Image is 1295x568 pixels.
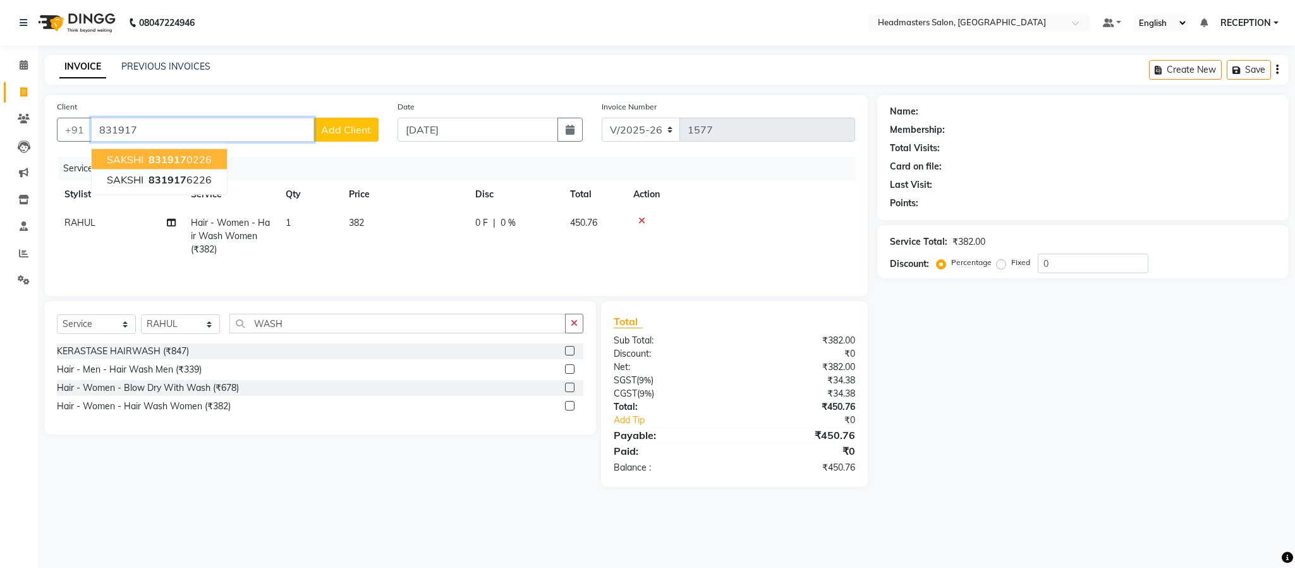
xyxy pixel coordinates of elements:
label: Client [57,101,77,113]
th: Stylist [57,180,183,209]
div: ( ) [604,374,734,387]
div: Discount: [604,347,734,361]
button: Save [1227,60,1271,80]
div: Paid: [604,443,734,459]
div: ₹450.76 [734,428,865,443]
span: 0 F [475,216,488,230]
span: SGST [614,374,636,386]
div: ₹450.76 [734,461,865,474]
th: Total [562,180,626,209]
label: Invoice Number [602,101,657,113]
span: Add Client [321,123,371,136]
th: Price [341,180,468,209]
div: ₹0 [734,443,865,459]
span: 1 [286,217,291,228]
div: ₹0 [734,347,865,361]
div: ( ) [604,387,734,400]
button: +91 [57,118,92,142]
label: Percentage [951,257,992,268]
span: SAKSHI [107,153,143,166]
span: RAHUL [64,217,95,228]
th: Disc [468,180,562,209]
div: ₹382.00 [952,235,985,249]
span: 382 [349,217,364,228]
div: Balance : [604,461,734,474]
span: RECEPTION [1220,16,1271,30]
span: | [493,216,496,230]
b: 08047224946 [139,5,195,40]
div: ₹450.76 [734,400,865,414]
label: Date [398,101,415,113]
div: Payable: [604,428,734,443]
div: Sub Total: [604,334,734,347]
div: Hair - Women - Hair Wash Women (₹382) [57,400,231,413]
a: Add Tip [604,414,756,427]
span: CGST [614,388,637,399]
th: Action [626,180,855,209]
label: Fixed [1011,257,1030,268]
a: PREVIOUS INVOICES [121,61,210,72]
div: Last Visit: [890,178,932,192]
span: 831917 [149,173,186,186]
div: Points: [890,197,918,210]
span: 450.76 [570,217,597,228]
div: Card on file: [890,160,942,173]
a: INVOICE [59,56,106,78]
div: Membership: [890,123,945,137]
div: ₹382.00 [734,361,865,374]
div: Hair - Men - Hair Wash Men (₹339) [57,363,202,376]
ngb-highlight: 6226 [146,173,212,186]
div: Discount: [890,257,929,271]
button: Create New [1149,60,1222,80]
div: ₹34.38 [734,374,865,387]
div: Services [58,157,865,180]
div: Net: [604,361,734,374]
div: ₹34.38 [734,387,865,400]
th: Service [183,180,278,209]
div: Total Visits: [890,142,940,155]
span: 831917 [149,153,186,166]
span: 0 % [501,216,516,230]
img: logo [32,5,119,40]
ngb-highlight: 0226 [146,153,212,166]
span: 9% [639,375,651,385]
span: SAKSHI [107,173,143,186]
input: Search or Scan [229,314,566,333]
th: Qty [278,180,341,209]
div: Total: [604,400,734,414]
button: Add Client [313,118,379,142]
span: Total [614,315,643,328]
div: Hair - Women - Blow Dry With Wash (₹678) [57,381,239,395]
span: Hair - Women - Hair Wash Women (₹382) [191,217,270,255]
div: Service Total: [890,235,947,249]
input: Search by Name/Mobile/Email/Code [91,118,314,142]
div: ₹382.00 [734,334,865,347]
div: Name: [890,105,918,118]
span: 9% [640,388,652,398]
div: KERASTASE HAIRWASH (₹847) [57,345,189,358]
div: ₹0 [756,414,864,427]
